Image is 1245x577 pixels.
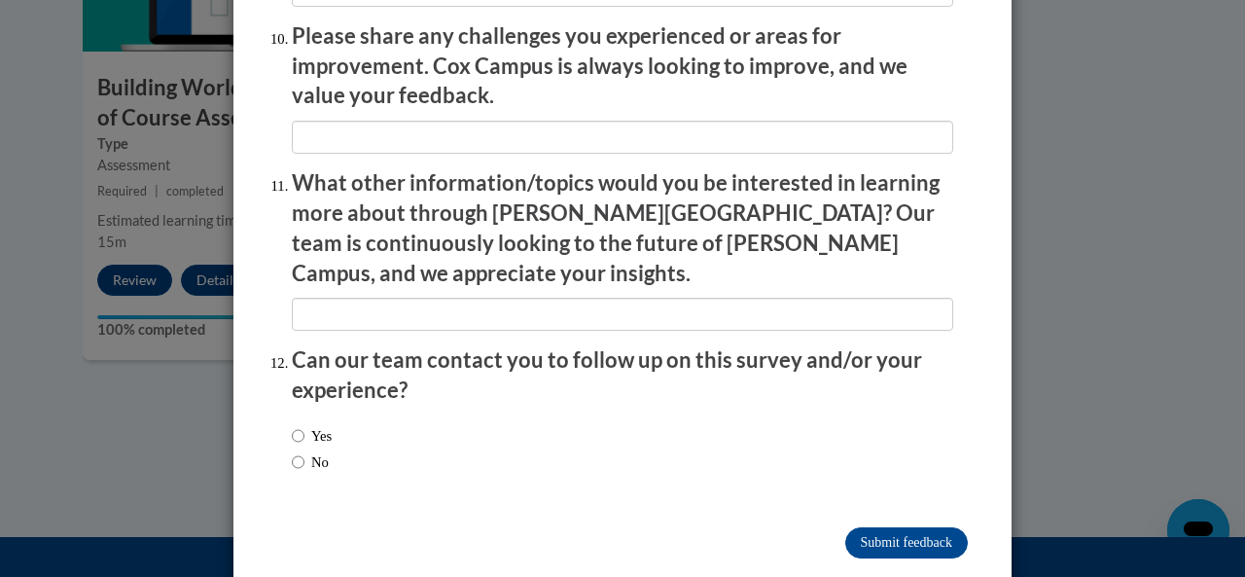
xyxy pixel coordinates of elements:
input: Yes [292,425,304,447]
p: What other information/topics would you be interested in learning more about through [PERSON_NAME... [292,168,953,288]
label: No [292,451,329,473]
p: Please share any challenges you experienced or areas for improvement. Cox Campus is always lookin... [292,21,953,111]
input: Submit feedback [845,527,968,559]
input: No [292,451,304,473]
label: Yes [292,425,332,447]
p: Can our team contact you to follow up on this survey and/or your experience? [292,345,953,406]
